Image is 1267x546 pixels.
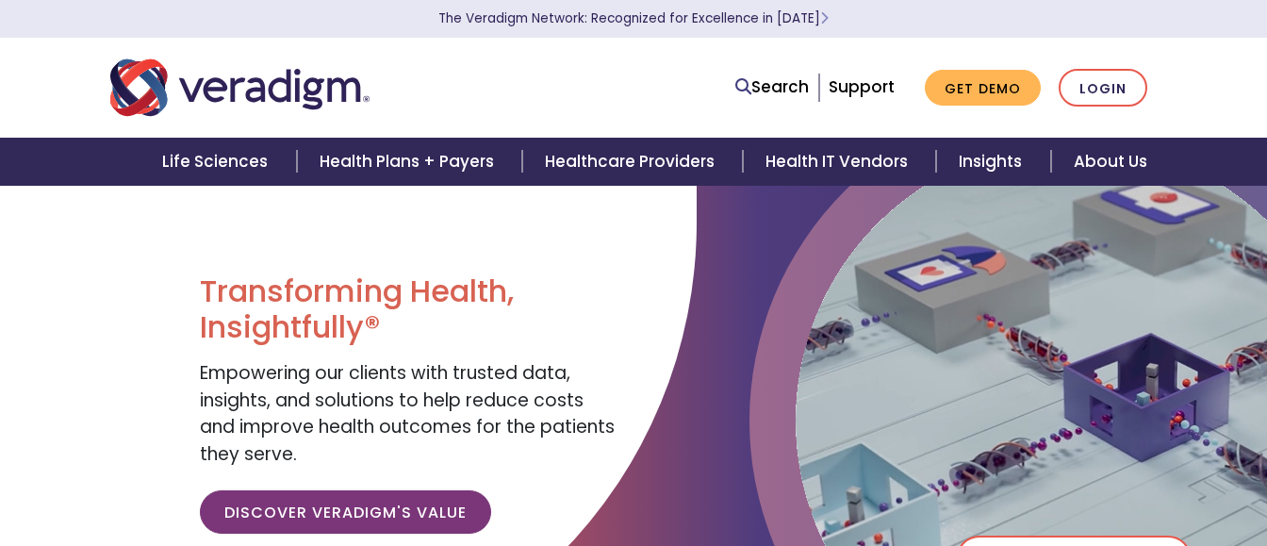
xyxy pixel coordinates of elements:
[200,360,615,467] span: Empowering our clients with trusted data, insights, and solutions to help reduce costs and improv...
[522,138,743,186] a: Healthcare Providers
[829,75,895,98] a: Support
[110,57,370,119] img: Veradigm logo
[438,9,829,27] a: The Veradigm Network: Recognized for Excellence in [DATE]Learn More
[820,9,829,27] span: Learn More
[200,490,491,534] a: Discover Veradigm's Value
[936,138,1050,186] a: Insights
[735,74,809,100] a: Search
[1059,69,1147,108] a: Login
[200,273,619,346] h1: Transforming Health, Insightfully®
[140,138,296,186] a: Life Sciences
[297,138,522,186] a: Health Plans + Payers
[743,138,936,186] a: Health IT Vendors
[1051,138,1170,186] a: About Us
[925,70,1041,107] a: Get Demo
